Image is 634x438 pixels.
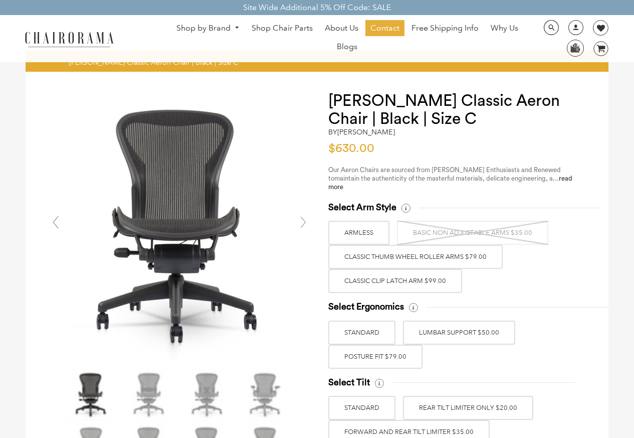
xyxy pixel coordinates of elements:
a: Free Shipping Info [406,20,484,36]
span: Select Ergonomics [328,301,404,313]
span: Blogs [337,42,357,52]
span: Shop Chair Parts [252,23,313,34]
span: maintain the authenticity of the masterful materials, delicate engineering, a... [328,175,572,190]
a: Shop by Brand [171,21,245,36]
span: Free Shipping Info [411,23,479,34]
span: Contact [370,23,399,34]
img: Herman Miller Classic Aeron Chair | Black | Size C - chairorama [124,370,174,420]
nav: DesktopNavigation [162,20,533,57]
label: Classic Thumb Wheel Roller Arms $79.00 [328,245,503,269]
label: REAR TILT LIMITER ONLY $20.00 [403,396,533,420]
img: Herman Miller Classic Aeron Chair | Black | Size C - chairorama [241,370,291,420]
span: About Us [325,23,358,34]
span: Our Aeron Chairs are sourced from [PERSON_NAME] Enthusiasts and Renewed to [328,167,561,182]
a: Why Us [486,20,523,36]
a: Blogs [332,39,362,55]
label: STANDARD [328,396,395,420]
label: POSTURE FIT $79.00 [328,345,422,369]
img: Herman Miller Classic Aeron Chair | Black | Size C - chairorama [182,370,233,420]
img: soldout.png [397,221,548,245]
img: WhatsApp_Image_2024-07-12_at_16.23.01.webp [567,40,583,55]
h2: by [328,128,395,136]
img: Herman Miller Classic Aeron Chair | Black | Size C - chairorama [46,92,313,360]
h1: [PERSON_NAME] Classic Aeron Chair | Black | Size C [328,92,588,128]
a: [PERSON_NAME] [337,127,395,136]
label: LUMBAR SUPPORT $50.00 [403,321,515,345]
a: Contact [365,20,404,36]
img: Herman Miller Classic Aeron Chair | Black | Size C - chairorama [66,370,116,420]
a: Shop Chair Parts [247,20,318,36]
label: ARMLESS [328,221,389,245]
span: Select Tilt [328,377,370,388]
a: About Us [320,20,363,36]
span: Select Arm Style [328,202,396,213]
span: $630.00 [328,142,374,155]
img: chairorama [19,30,119,48]
label: BASIC NON ADJUSTABLE ARMS $35.00 [397,221,548,245]
span: Why Us [491,23,518,34]
label: Classic Clip Latch Arm $99.00 [328,269,462,293]
label: STANDARD [328,321,395,345]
